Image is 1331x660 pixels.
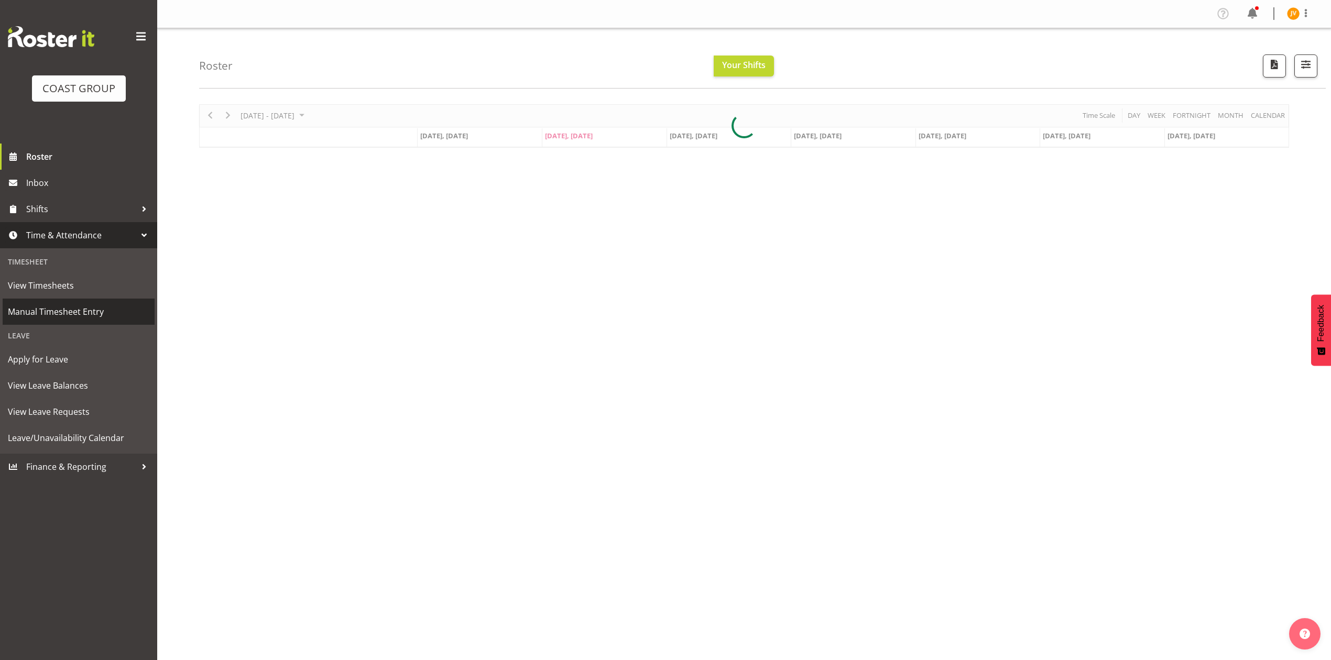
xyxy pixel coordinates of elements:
[722,59,766,71] span: Your Shifts
[8,278,149,293] span: View Timesheets
[3,272,155,299] a: View Timesheets
[1294,54,1317,78] button: Filter Shifts
[3,299,155,325] a: Manual Timesheet Entry
[3,372,155,399] a: View Leave Balances
[8,304,149,320] span: Manual Timesheet Entry
[42,81,115,96] div: COAST GROUP
[1316,305,1326,342] span: Feedback
[3,399,155,425] a: View Leave Requests
[26,201,136,217] span: Shifts
[8,351,149,367] span: Apply for Leave
[3,251,155,272] div: Timesheet
[1263,54,1286,78] button: Download a PDF of the roster according to the set date range.
[3,425,155,451] a: Leave/Unavailability Calendar
[1311,294,1331,366] button: Feedback - Show survey
[26,175,152,191] span: Inbox
[8,404,149,420] span: View Leave Requests
[26,227,136,243] span: Time & Attendance
[26,149,152,164] span: Roster
[1300,629,1310,639] img: help-xxl-2.png
[26,459,136,475] span: Finance & Reporting
[8,378,149,393] span: View Leave Balances
[199,60,233,72] h4: Roster
[8,26,94,47] img: Rosterit website logo
[3,325,155,346] div: Leave
[8,430,149,446] span: Leave/Unavailability Calendar
[3,346,155,372] a: Apply for Leave
[714,56,774,76] button: Your Shifts
[1287,7,1300,20] img: jorgelina-villar11067.jpg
